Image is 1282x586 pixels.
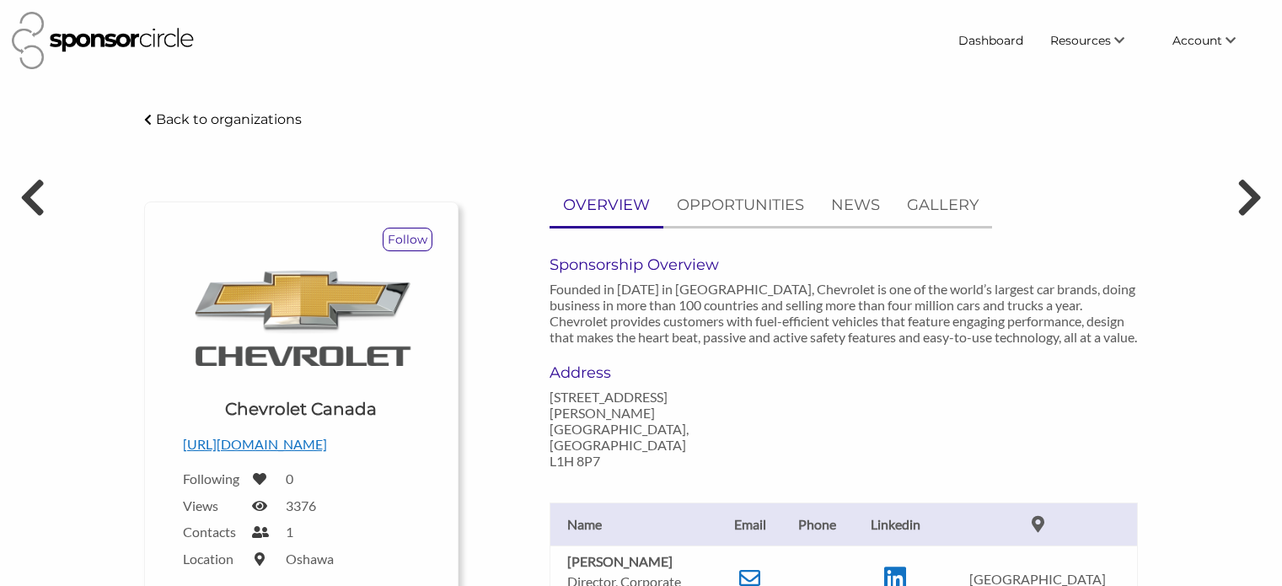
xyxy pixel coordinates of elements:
[550,503,718,546] th: Name
[1037,25,1159,56] li: Resources
[183,551,242,567] label: Location
[831,193,880,218] p: NEWS
[852,503,938,546] th: Linkedin
[183,470,242,487] label: Following
[781,503,852,546] th: Phone
[550,453,729,469] p: L1H 8P7
[286,551,334,567] label: Oshawa
[550,281,1139,345] p: Founded in [DATE] in [GEOGRAPHIC_DATA], Chevrolet is one of the world’s largest car brands, doing...
[183,251,420,384] img: Logo
[183,497,242,513] label: Views
[945,25,1037,56] a: Dashboard
[156,111,302,127] p: Back to organizations
[286,470,293,487] label: 0
[677,193,804,218] p: OPPORTUNITIES
[286,497,316,513] label: 3376
[1159,25,1270,56] li: Account
[907,193,979,218] p: GALLERY
[384,228,432,250] p: Follow
[183,524,242,540] label: Contacts
[718,503,781,546] th: Email
[550,363,729,382] h6: Address
[550,255,1139,274] h6: Sponsorship Overview
[567,553,673,569] b: [PERSON_NAME]
[12,12,194,69] img: Sponsor Circle Logo
[550,421,729,453] p: [GEOGRAPHIC_DATA], [GEOGRAPHIC_DATA]
[563,193,650,218] p: OVERVIEW
[225,397,377,421] h1: Chevrolet Canada
[183,433,420,455] p: [URL][DOMAIN_NAME]
[550,389,729,421] p: [STREET_ADDRESS][PERSON_NAME]
[1172,33,1222,48] span: Account
[1050,33,1111,48] span: Resources
[286,524,293,540] label: 1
